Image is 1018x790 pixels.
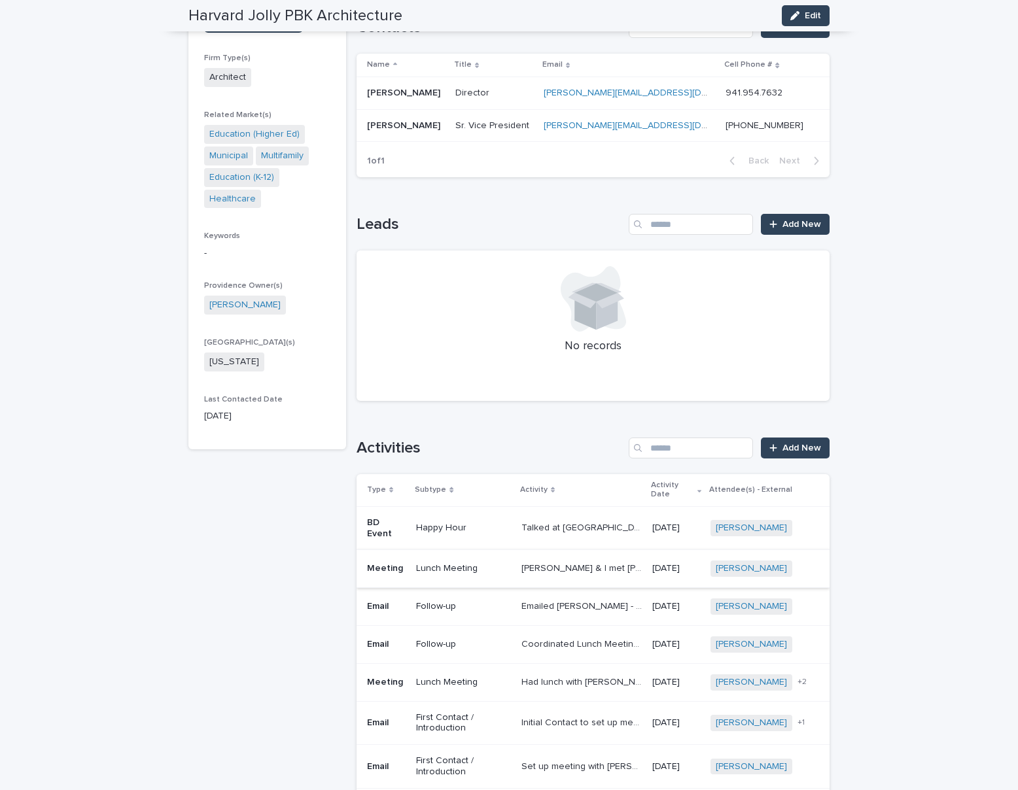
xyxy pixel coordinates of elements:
a: [PERSON_NAME] [716,601,787,612]
p: Type [367,483,386,497]
p: [DATE] [204,409,330,423]
a: 941.954.7632 [726,88,782,97]
p: Meeting [367,677,406,688]
button: Next [774,155,830,167]
h1: Activities [357,439,623,458]
span: Next [779,156,808,165]
a: Municipal [209,149,248,163]
tr: EmailFirst Contact / IntroductionInitial Contact to set up meetingInitial Contact to set up meeti... [357,701,830,745]
p: Email [367,601,406,612]
tr: EmailFollow-upCoordinated Lunch Meeting for 8/29Coordinated Lunch Meeting for 8/29 [DATE][PERSON_... [357,626,830,664]
p: Emailed Jack - lunch invitation [521,598,644,612]
tr: BD EventHappy HourTalked at [GEOGRAPHIC_DATA][PERSON_NAME] Downtown Partnership SummitTalked at [... [357,506,830,550]
p: [DATE] [652,523,700,534]
p: [DATE] [652,563,700,574]
p: Activity [520,483,548,497]
p: Email [542,58,563,72]
a: [PHONE_NUMBER] [726,121,803,130]
p: [PERSON_NAME] [367,118,443,131]
span: Edit [805,11,821,20]
a: Education (Higher Ed) [209,128,300,141]
a: [PERSON_NAME][EMAIL_ADDRESS][DOMAIN_NAME] [544,88,763,97]
p: 1 of 1 [357,145,395,177]
p: Name [367,58,390,72]
a: [PERSON_NAME] [716,761,787,772]
p: Director [455,85,492,99]
p: Email [367,717,406,729]
p: BD Event [367,517,406,540]
a: Add New [761,214,830,235]
p: [DATE] [652,677,700,688]
span: Providence Owner(s) [204,282,283,290]
a: [PERSON_NAME] [716,563,787,574]
p: Follow-up [416,601,510,612]
p: First Contact / Introduction [416,755,510,778]
p: Subtype [415,483,446,497]
input: Search [629,214,753,235]
a: Add New [761,438,830,458]
span: Firm Type(s) [204,54,251,62]
a: [PERSON_NAME] [716,639,787,650]
p: Email [367,761,406,772]
p: Meeting [367,563,406,574]
p: Sr. Vice President [455,118,532,131]
tr: MeetingLunch Meeting[PERSON_NAME] & I met [PERSON_NAME] for lunch[PERSON_NAME] & I met [PERSON_NA... [357,550,830,588]
p: Follow-up [416,639,510,650]
p: Had lunch with Jack and he is open to new consultant relationships [521,674,644,688]
a: [PERSON_NAME] [716,677,787,688]
p: [DATE] [652,717,700,729]
p: Coordinated Lunch Meeting for 8/29 [521,636,644,650]
p: Title [454,58,472,72]
p: First Contact / Introduction [416,712,510,734]
p: [DATE] [652,601,700,612]
h1: Leads [357,215,623,234]
p: Initial Contact to set up meeting [521,715,644,729]
p: [DATE] [652,639,700,650]
span: + 1 [798,719,805,727]
p: Email [367,639,406,650]
p: Lunch Meeting [416,677,510,688]
p: [PERSON_NAME] & I met [PERSON_NAME] for lunch [521,560,644,574]
span: + 2 [798,678,807,686]
tr: [PERSON_NAME][PERSON_NAME] Sr. Vice PresidentSr. Vice President [PERSON_NAME][EMAIL_ADDRESS][DOMA... [357,109,830,142]
p: [PERSON_NAME] [367,85,443,99]
p: [DATE] [652,761,700,772]
a: [PERSON_NAME] [716,717,787,729]
span: Back [741,156,769,165]
p: Set up meeting with Mirna and includes David [521,759,644,772]
span: Last Contacted Date [204,396,283,404]
p: - [204,247,330,260]
p: Activity Date [651,478,694,502]
span: [GEOGRAPHIC_DATA](s) [204,339,295,347]
span: [US_STATE] [204,352,264,371]
h2: Harvard Jolly PBK Architecture [188,7,402,26]
a: Healthcare [209,192,256,206]
span: Keywords [204,232,240,240]
input: Search [629,438,753,458]
a: Education (K-12) [209,171,274,184]
span: Related Market(s) [204,111,272,119]
p: Attendee(s) - External [709,483,792,497]
span: Add New [782,443,821,453]
tr: EmailFollow-upEmailed [PERSON_NAME] - lunch invitationEmailed [PERSON_NAME] - lunch invitation [D... [357,588,830,626]
p: Cell Phone # [724,58,772,72]
a: [PERSON_NAME] [716,523,787,534]
tr: EmailFirst Contact / IntroductionSet up meeting with [PERSON_NAME] and includes [PERSON_NAME]Set ... [357,745,830,789]
span: Add New [782,220,821,229]
a: Multifamily [261,149,304,163]
button: Back [719,155,774,167]
button: Edit [782,5,830,26]
p: Happy Hour [416,523,510,534]
p: No records [372,339,814,354]
p: Talked at St.Pete Downtown Partnership Summit [521,520,644,534]
tr: MeetingLunch MeetingHad lunch with [PERSON_NAME] and he is open to new consultant relationshipsHa... [357,663,830,701]
tr: [PERSON_NAME][PERSON_NAME] DirectorDirector [PERSON_NAME][EMAIL_ADDRESS][DOMAIN_NAME] 941.954.7632 [357,77,830,109]
p: Lunch Meeting [416,563,510,574]
a: [PERSON_NAME][EMAIL_ADDRESS][DOMAIN_NAME] [544,121,763,130]
a: [PERSON_NAME] [209,298,281,312]
span: Architect [204,68,251,87]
